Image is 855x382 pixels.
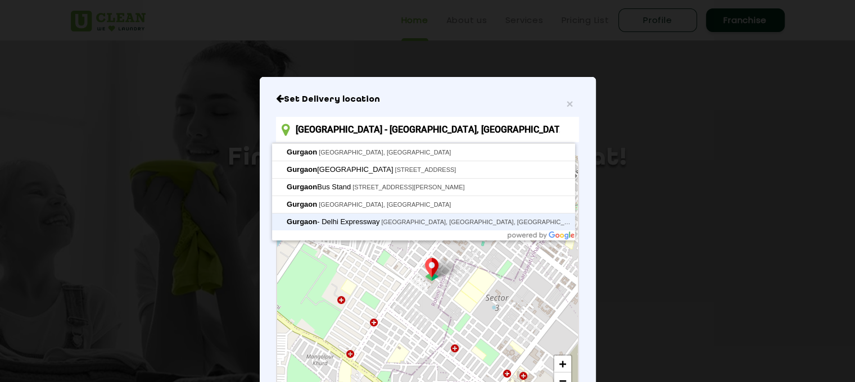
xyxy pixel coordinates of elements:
[287,217,381,226] span: - Delhi Expressway
[287,183,317,191] span: Gurgaon
[287,165,317,174] span: Gurgaon
[287,200,317,208] span: Gurgaon
[287,217,317,226] span: Gurgaon
[381,219,717,225] span: [GEOGRAPHIC_DATA], [GEOGRAPHIC_DATA], [GEOGRAPHIC_DATA], [GEOGRAPHIC_DATA], [GEOGRAPHIC_DATA]
[395,166,456,173] span: [STREET_ADDRESS]
[276,94,578,105] h6: Close
[319,201,451,208] span: [GEOGRAPHIC_DATA], [GEOGRAPHIC_DATA]
[554,356,571,372] a: Zoom in
[352,184,464,190] span: [STREET_ADDRESS][PERSON_NAME]
[287,148,317,156] span: Gurgaon
[287,165,395,174] span: [GEOGRAPHIC_DATA]
[319,149,451,156] span: [GEOGRAPHIC_DATA], [GEOGRAPHIC_DATA]
[566,98,573,110] button: Close
[287,183,352,191] span: Bus Stand
[566,97,573,110] span: ×
[276,117,578,142] input: Enter location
